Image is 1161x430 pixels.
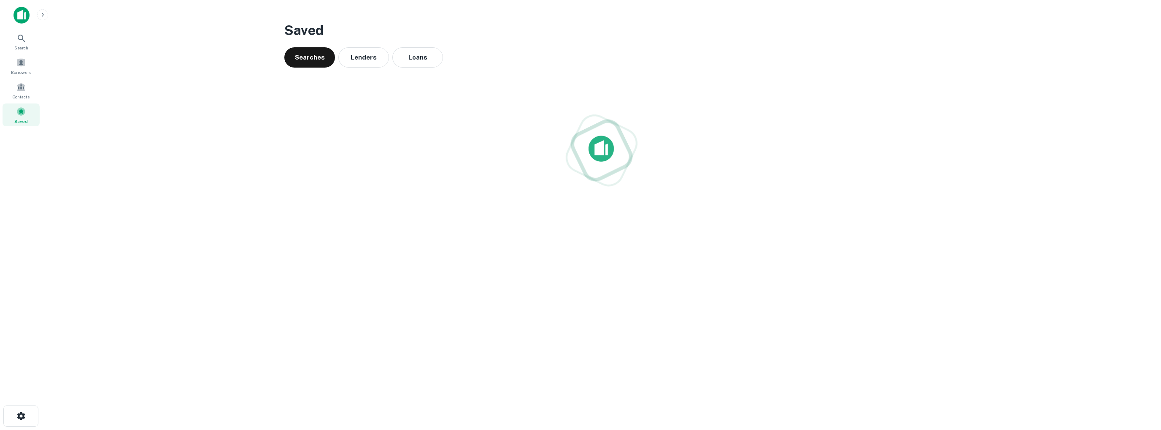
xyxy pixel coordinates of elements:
[13,7,30,24] img: capitalize-icon.png
[392,47,443,68] button: Loans
[284,20,919,41] h3: Saved
[3,54,40,77] a: Borrowers
[3,79,40,102] a: Contacts
[13,93,30,100] span: Contacts
[338,47,389,68] button: Lenders
[14,118,28,125] span: Saved
[1119,335,1161,376] iframe: Chat Widget
[3,103,40,126] a: Saved
[3,30,40,53] a: Search
[14,44,28,51] span: Search
[11,69,31,76] span: Borrowers
[284,47,335,68] button: Searches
